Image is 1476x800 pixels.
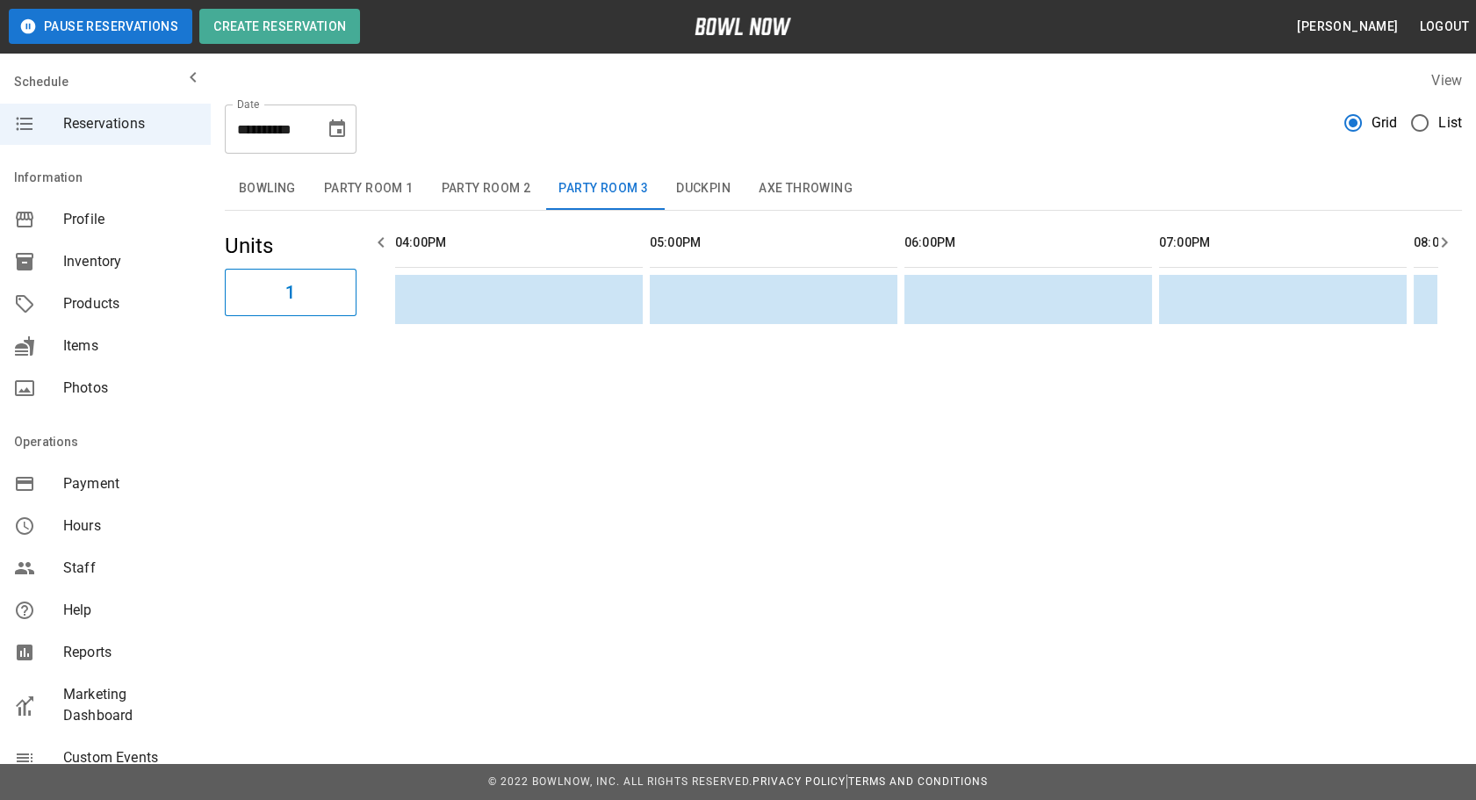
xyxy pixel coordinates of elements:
[428,168,545,210] button: Party Room 2
[63,251,197,272] span: Inventory
[650,218,897,268] th: 05:00PM
[63,515,197,537] span: Hours
[63,642,197,663] span: Reports
[63,209,197,230] span: Profile
[63,113,197,134] span: Reservations
[63,684,197,726] span: Marketing Dashboard
[63,558,197,579] span: Staff
[395,218,643,268] th: 04:00PM
[752,775,846,788] a: Privacy Policy
[63,600,197,621] span: Help
[695,18,791,35] img: logo
[9,9,192,44] button: Pause Reservations
[285,278,295,306] h6: 1
[488,775,752,788] span: © 2022 BowlNow, Inc. All Rights Reserved.
[745,168,867,210] button: Axe Throwing
[1438,112,1462,133] span: List
[63,293,197,314] span: Products
[848,775,988,788] a: Terms and Conditions
[1290,11,1405,43] button: [PERSON_NAME]
[662,168,745,210] button: Duckpin
[310,168,428,210] button: Party Room 1
[320,112,355,147] button: Choose date, selected date is Sep 30, 2025
[63,335,197,357] span: Items
[225,232,356,260] h5: Units
[1431,72,1462,89] label: View
[1372,112,1398,133] span: Grid
[1413,11,1476,43] button: Logout
[63,747,197,768] span: Custom Events
[544,168,662,210] button: Party Room 3
[904,218,1152,268] th: 06:00PM
[63,473,197,494] span: Payment
[225,168,310,210] button: Bowling
[225,168,1462,210] div: inventory tabs
[1159,218,1407,268] th: 07:00PM
[225,269,356,316] button: 1
[199,9,360,44] button: Create Reservation
[63,378,197,399] span: Photos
